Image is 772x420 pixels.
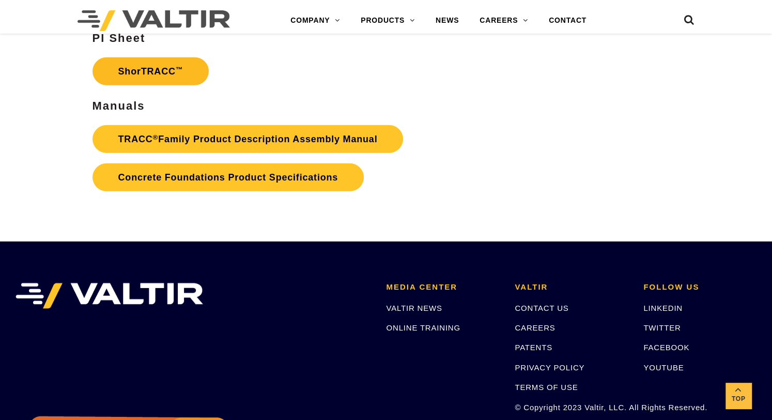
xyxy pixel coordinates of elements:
a: PATENTS [515,343,552,352]
a: CONTACT [538,10,597,31]
a: TRACC®Family Product Description Assembly Manual [92,125,404,153]
img: VALTIR [16,283,203,309]
h2: MEDIA CENTER [386,283,499,292]
sup: ® [153,133,159,141]
a: CAREERS [515,323,555,332]
strong: Manuals [92,99,145,112]
a: Concrete Foundations Product Specifications [92,163,364,191]
h2: VALTIR [515,283,628,292]
a: NEWS [425,10,469,31]
a: VALTIR NEWS [386,304,442,312]
img: Valtir [78,10,230,31]
a: TERMS OF USE [515,383,578,392]
a: CONTACT US [515,304,568,312]
h2: FOLLOW US [643,283,756,292]
a: YOUTUBE [643,363,684,372]
a: LINKEDIN [643,304,683,312]
a: PRIVACY POLICY [515,363,584,372]
a: CAREERS [469,10,538,31]
a: COMPANY [280,10,350,31]
p: © Copyright 2023 Valtir, LLC. All Rights Reserved. [515,401,628,413]
a: ONLINE TRAINING [386,323,460,332]
span: Top [725,393,751,405]
a: Top [725,383,751,409]
sup: ™ [176,66,183,73]
a: PRODUCTS [350,10,425,31]
a: ShorTRACC™ [92,57,209,85]
strong: PI Sheet [92,32,146,44]
a: TWITTER [643,323,681,332]
a: FACEBOOK [643,343,689,352]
